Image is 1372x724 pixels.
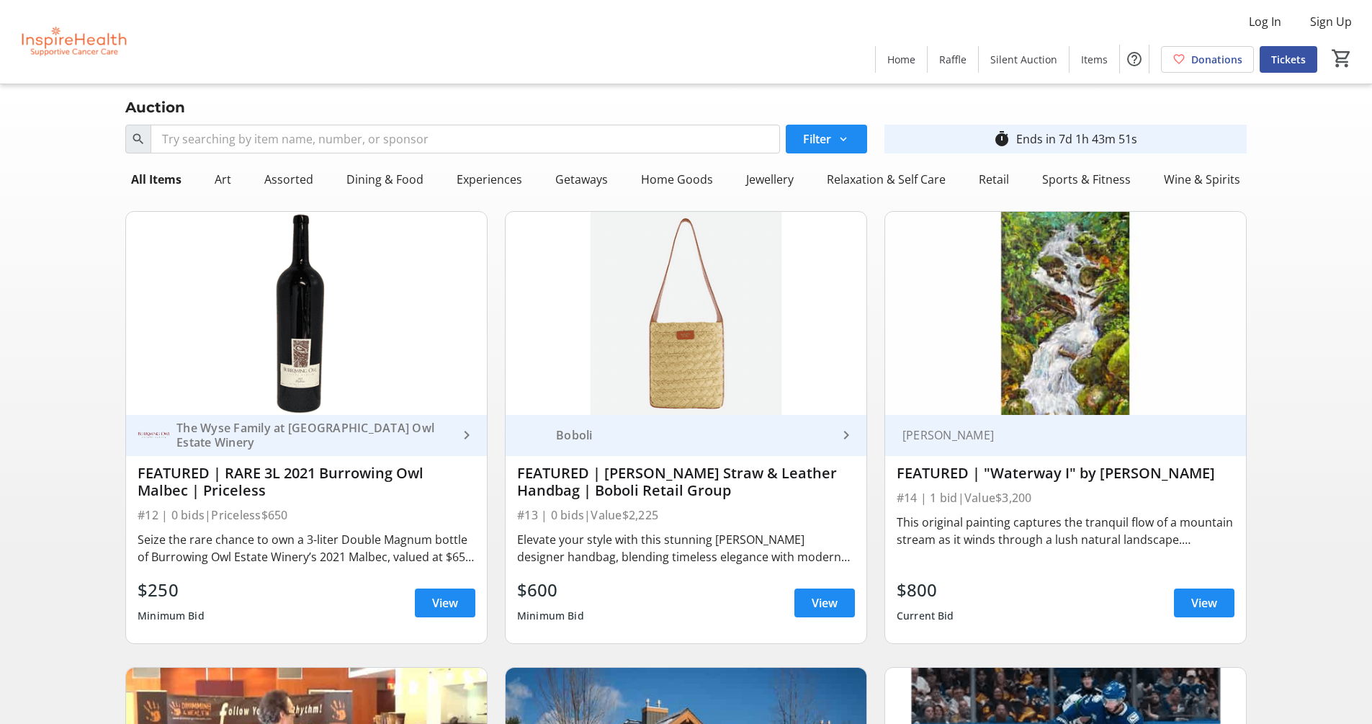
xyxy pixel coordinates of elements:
[928,46,978,73] a: Raffle
[803,130,831,148] span: Filter
[126,212,487,415] img: FEATURED | RARE 3L 2021 Burrowing Owl Malbec | Priceless
[812,594,838,612] span: View
[897,428,1217,442] div: [PERSON_NAME]
[1161,46,1254,73] a: Donations
[432,594,458,612] span: View
[993,130,1010,148] mat-icon: timer_outline
[138,505,475,525] div: #12 | 0 bids | Priceless $650
[126,415,487,456] a: The Wyse Family at Burrowing Owl Estate WineryThe Wyse Family at [GEOGRAPHIC_DATA] Owl Estate Winery
[876,46,927,73] a: Home
[415,589,475,617] a: View
[939,52,967,67] span: Raffle
[1070,46,1119,73] a: Items
[138,531,475,566] div: Seize the rare chance to own a 3-liter Double Magnum bottle of Burrowing Owl Estate Winery’s 2021...
[1081,52,1108,67] span: Items
[1310,13,1352,30] span: Sign Up
[897,577,954,603] div: $800
[550,165,614,194] div: Getaways
[151,125,780,153] input: Try searching by item name, number, or sponsor
[1271,52,1306,67] span: Tickets
[517,603,584,629] div: Minimum Bid
[635,165,719,194] div: Home Goods
[506,415,866,456] a: BoboliBoboli
[1036,165,1136,194] div: Sports & Fitness
[1299,10,1363,33] button: Sign Up
[125,165,187,194] div: All Items
[979,46,1069,73] a: Silent Auction
[1120,45,1149,73] button: Help
[897,465,1234,482] div: FEATURED | "Waterway I" by [PERSON_NAME]
[1191,594,1217,612] span: View
[451,165,528,194] div: Experiences
[138,465,475,499] div: FEATURED | RARE 3L 2021 Burrowing Owl Malbec | Priceless
[171,421,458,450] div: The Wyse Family at [GEOGRAPHIC_DATA] Owl Estate Winery
[517,577,584,603] div: $600
[138,419,171,452] img: The Wyse Family at Burrowing Owl Estate Winery
[1016,130,1137,148] div: Ends in 7d 1h 43m 51s
[973,165,1015,194] div: Retail
[517,465,855,499] div: FEATURED | [PERSON_NAME] Straw & Leather Handbag | Boboli Retail Group
[550,428,838,442] div: Boboli
[1191,52,1242,67] span: Donations
[209,165,237,194] div: Art
[740,165,799,194] div: Jewellery
[259,165,319,194] div: Assorted
[1260,46,1317,73] a: Tickets
[517,505,855,525] div: #13 | 0 bids | Value $2,225
[1174,589,1234,617] a: View
[897,488,1234,508] div: #14 | 1 bid | Value $3,200
[794,589,855,617] a: View
[821,165,951,194] div: Relaxation & Self Care
[1237,10,1293,33] button: Log In
[1158,165,1246,194] div: Wine & Spirits
[517,531,855,566] div: Elevate your style with this stunning [PERSON_NAME] designer handbag, blending timeless elegance ...
[1249,13,1281,30] span: Log In
[517,419,550,452] img: Boboli
[506,212,866,415] img: FEATURED | Giambattista Valli Straw & Leather Handbag | Boboli Retail Group
[897,603,954,629] div: Current Bid
[786,125,867,153] button: Filter
[1329,45,1355,71] button: Cart
[117,96,194,119] div: Auction
[9,6,137,78] img: InspireHealth Supportive Cancer Care's Logo
[885,212,1246,415] img: FEATURED | "Waterway I" by Warren Goodman
[887,52,915,67] span: Home
[138,603,205,629] div: Minimum Bid
[138,577,205,603] div: $250
[990,52,1057,67] span: Silent Auction
[341,165,429,194] div: Dining & Food
[838,426,855,444] mat-icon: keyboard_arrow_right
[897,514,1234,548] div: This original painting captures the tranquil flow of a mountain stream as it winds through a lush...
[458,426,475,444] mat-icon: keyboard_arrow_right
